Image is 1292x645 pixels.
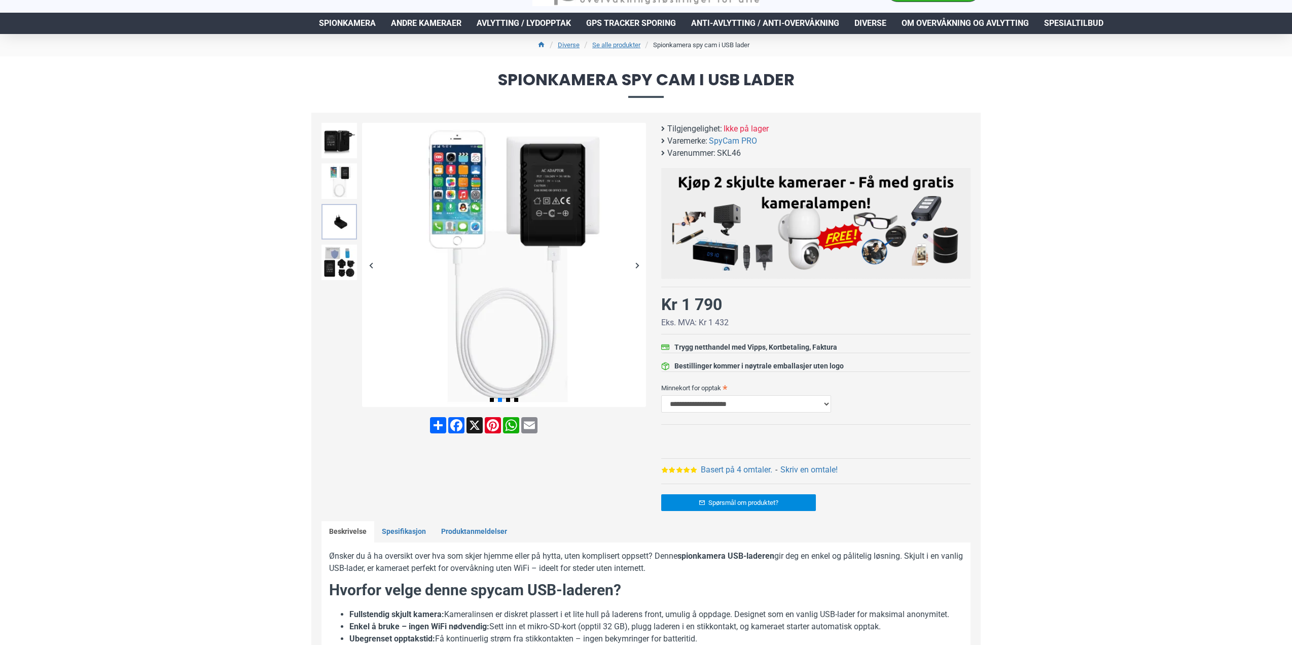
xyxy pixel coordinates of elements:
a: GPS Tracker Sporing [579,13,684,34]
h2: Hvorfor velge denne spycam USB-laderen? [329,580,963,601]
strong: Ubegrenset opptakstid: [349,634,435,643]
img: Spionkamera spy cam i USB lader - SpyGadgets.no [321,204,357,240]
span: Spionkamera [319,17,376,29]
span: Diverse [854,17,886,29]
a: Anti-avlytting / Anti-overvåkning [684,13,847,34]
div: Kr 1 790 [661,292,722,317]
span: Spesialtilbud [1044,17,1103,29]
div: Trygg netthandel med Vipps, Kortbetaling, Faktura [674,342,837,353]
strong: Enkel å bruke – ingen WiFi nødvendig: [349,622,489,631]
li: Kameralinsen er diskret plassert i et lite hull på laderens front, umulig å oppdage. Designet som... [349,608,963,621]
a: Avlytting / Lydopptak [469,13,579,34]
div: Next slide [628,256,646,274]
span: Go to slide 1 [490,398,494,402]
a: Spesifikasjon [374,521,434,542]
span: Anti-avlytting / Anti-overvåkning [691,17,839,29]
span: Om overvåkning og avlytting [902,17,1029,29]
span: Ikke på lager [724,123,769,135]
img: Spionkamera spy cam i USB lader - SpyGadgets.no [321,163,357,199]
a: Spionkamera [311,13,383,34]
label: Minnekort for opptak [661,380,971,396]
img: Spionkamera spy cam i USB lader - SpyGadgets.no [362,123,646,407]
a: X [465,417,484,433]
a: Se alle produkter [592,40,640,50]
div: Previous slide [362,256,380,274]
a: WhatsApp [502,417,520,433]
a: Facebook [447,417,465,433]
span: Go to slide 2 [498,398,502,402]
a: Spørsmål om produktet? [661,494,816,511]
span: Spionkamera spy cam i USB lader [311,72,981,97]
a: Andre kameraer [383,13,469,34]
a: Produktanmeldelser [434,521,515,542]
li: Sett inn et mikro-SD-kort (opptil 32 GB), plugg laderen i en stikkontakt, og kameraet starter aut... [349,621,963,633]
strong: Fullstendig skjult kamera: [349,609,444,619]
a: Diverse [558,40,580,50]
span: Go to slide 4 [514,398,518,402]
span: Go to slide 3 [506,398,510,402]
div: Bestillinger kommer i nøytrale emballasjer uten logo [674,361,844,371]
span: SKL46 [717,147,741,159]
a: Om overvåkning og avlytting [894,13,1036,34]
a: Basert på 4 omtaler. [701,464,772,476]
img: Kjøp 2 skjulte kameraer – Få med gratis kameralampe! [669,173,963,270]
a: Beskrivelse [321,521,374,542]
a: Share [429,417,447,433]
p: Ønsker du å ha oversikt over hva som skjer hjemme eller på hytta, uten komplisert oppsett? Denne ... [329,550,963,574]
b: Tilgjengelighet: [667,123,722,135]
a: SpyCam PRO [709,135,757,147]
a: Skriv en omtale! [780,464,838,476]
li: Få kontinuerlig strøm fra stikkontakten – ingen bekymringer for batteritid. [349,633,963,645]
span: GPS Tracker Sporing [586,17,676,29]
b: Varenummer: [667,147,715,159]
img: Spionkamera spy cam i USB lader - SpyGadgets.no [321,245,357,280]
strong: spionkamera USB-laderen [677,551,774,561]
b: - [775,465,777,474]
a: Pinterest [484,417,502,433]
a: Spesialtilbud [1036,13,1111,34]
span: Andre kameraer [391,17,461,29]
a: Email [520,417,539,433]
span: Avlytting / Lydopptak [477,17,571,29]
b: Varemerke: [667,135,707,147]
img: Spionkamera spy cam i USB lader - SpyGadgets.no [321,123,357,158]
a: Diverse [847,13,894,34]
